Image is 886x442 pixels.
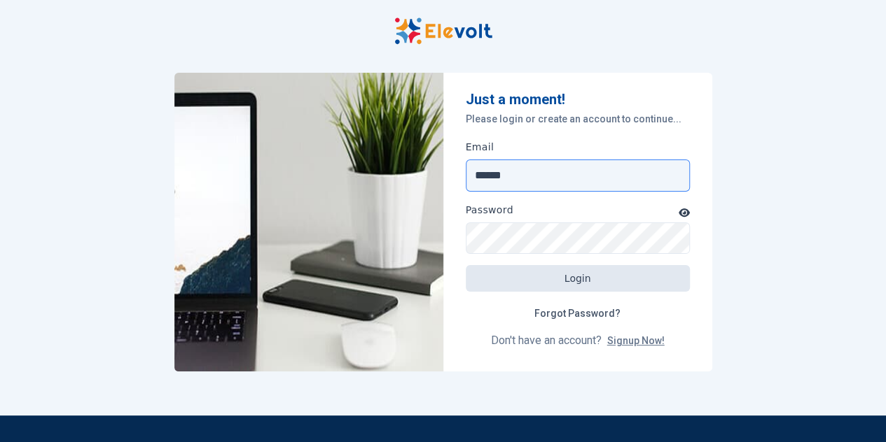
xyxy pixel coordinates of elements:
label: Password [466,203,513,217]
a: Signup Now! [607,335,665,346]
img: Elevolt [394,17,492,45]
button: Login [466,265,690,292]
p: Don't have an account? [466,332,690,349]
p: Just a moment! [466,90,690,109]
label: Email [466,140,494,154]
img: Elevolt [174,73,443,371]
iframe: Chat Widget [816,375,886,442]
p: Please login or create an account to continue... [466,112,690,126]
a: Forgot Password? [523,300,632,327]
